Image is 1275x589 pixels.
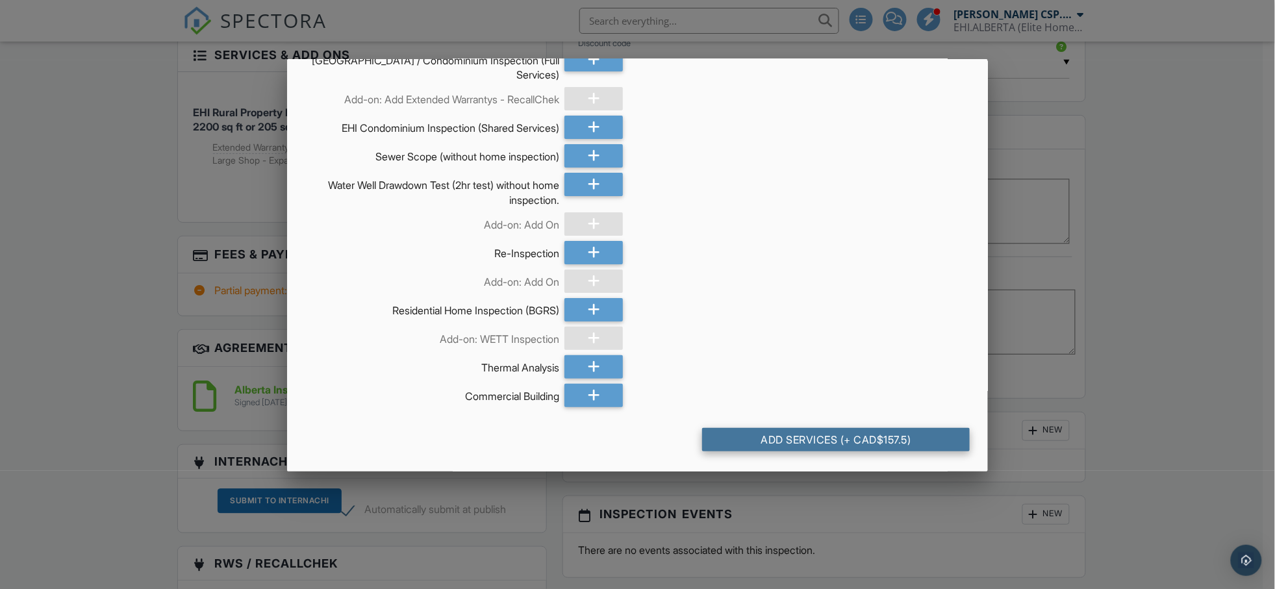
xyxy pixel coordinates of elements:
div: [GEOGRAPHIC_DATA] / Condominium Inspection (Full Services) [305,48,559,82]
div: Commercial Building [305,384,559,403]
div: Residential Home Inspection (BGRS) [305,298,559,318]
div: Add-on: Add Extended Warrantys - RecallChek [305,87,559,107]
div: Sewer Scope (without home inspection) [305,144,559,164]
div: Thermal Analysis [305,355,559,375]
div: Add-on: Add On [305,212,559,232]
div: Add Services (+ CAD$157.5) [702,428,970,451]
div: Water Well Drawdown Test (2hr test) without home inspection. [305,173,559,207]
div: Re-Inspection [305,241,559,260]
div: Add-on: Add On [305,269,559,289]
div: Open Intercom Messenger [1231,545,1262,576]
div: Add-on: WETT Inspection [305,327,559,346]
div: EHI Condominium Inspection (Shared Services) [305,116,559,135]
